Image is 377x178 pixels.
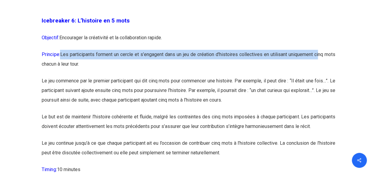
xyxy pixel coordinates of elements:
[42,112,335,138] p: Le but est de maintenir l’histoire cohérente et fluide, malgré les contraintes des cinq mots impo...
[42,52,60,57] span: Principe:
[42,17,129,24] span: Icebreaker 6: L’histoire en 5 mots
[42,167,57,172] span: Timing:
[42,50,335,76] p: Les participants forment un cercle et s’engagent dans un jeu de création d’histoires collectives ...
[42,138,335,165] p: Le jeu continue jusqu’à ce que chaque participant ait eu l’occasion de contribuer cinq mots à l’h...
[42,33,335,50] p: Encourager la créativité et la collaboration rapide.
[42,76,335,112] p: Le jeu commence par le premier participant qui dit cinq mots pour commencer une histoire. Par exe...
[42,35,59,40] span: Objectif:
